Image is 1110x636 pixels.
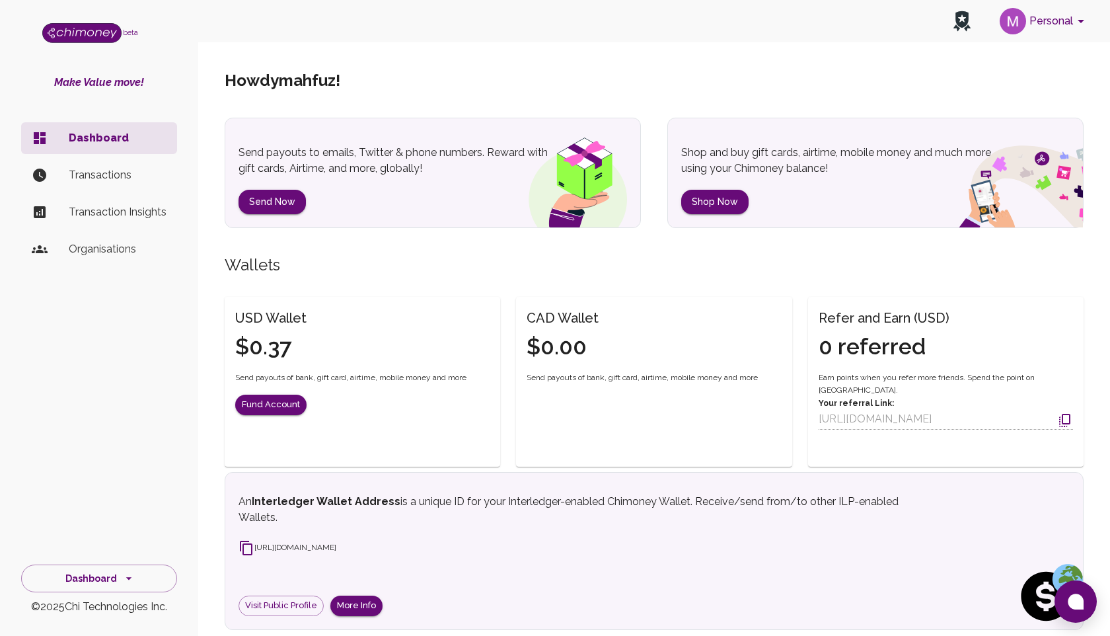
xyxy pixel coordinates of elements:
[235,307,307,329] h6: USD Wallet
[252,495,400,508] strong: Interledger Wallet Address
[527,372,758,385] span: Send payouts of bank, gift card, airtime, mobile money and more
[527,307,599,329] h6: CAD Wallet
[924,131,1083,227] img: social spend
[225,70,340,91] h5: Howdy mahfuz !
[239,543,336,552] span: [URL][DOMAIN_NAME]
[235,395,307,415] button: Fund Account
[225,255,1084,276] h5: Wallets
[994,4,1094,38] button: account of current user
[1017,563,1083,629] img: social spend
[69,204,166,220] p: Transaction Insights
[681,145,1005,177] p: Shop and buy gift cards, airtime, mobile money and much more using your Chimoney balance!
[819,372,1073,430] div: Earn points when you refer more friends. Spend the point on [GEOGRAPHIC_DATA].
[819,333,949,361] h4: 0 referred
[69,130,166,146] p: Dashboard
[42,23,122,43] img: Logo
[21,565,177,593] button: Dashboard
[123,28,138,36] span: beta
[681,190,749,214] button: Shop Now
[1000,8,1026,34] img: avatar
[69,167,166,183] p: Transactions
[235,333,307,361] h4: $0.37
[527,333,599,361] h4: $0.00
[239,596,324,616] a: Visit Public Profile
[239,494,931,526] p: An is a unique ID for your Interledger-enabled Chimoney Wallet. Receive/send from/to other ILP-en...
[330,596,383,616] button: More Info
[239,190,306,214] button: Send Now
[235,372,466,385] span: Send payouts of bank, gift card, airtime, mobile money and more
[819,307,949,329] h6: Refer and Earn (USD)
[69,241,166,257] p: Organisations
[819,399,894,408] strong: Your referral Link:
[1054,580,1097,623] button: Open chat window
[505,128,640,227] img: gift box
[239,145,562,177] p: Send payouts to emails, Twitter & phone numbers. Reward with gift cards, Airtime, and more, globa...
